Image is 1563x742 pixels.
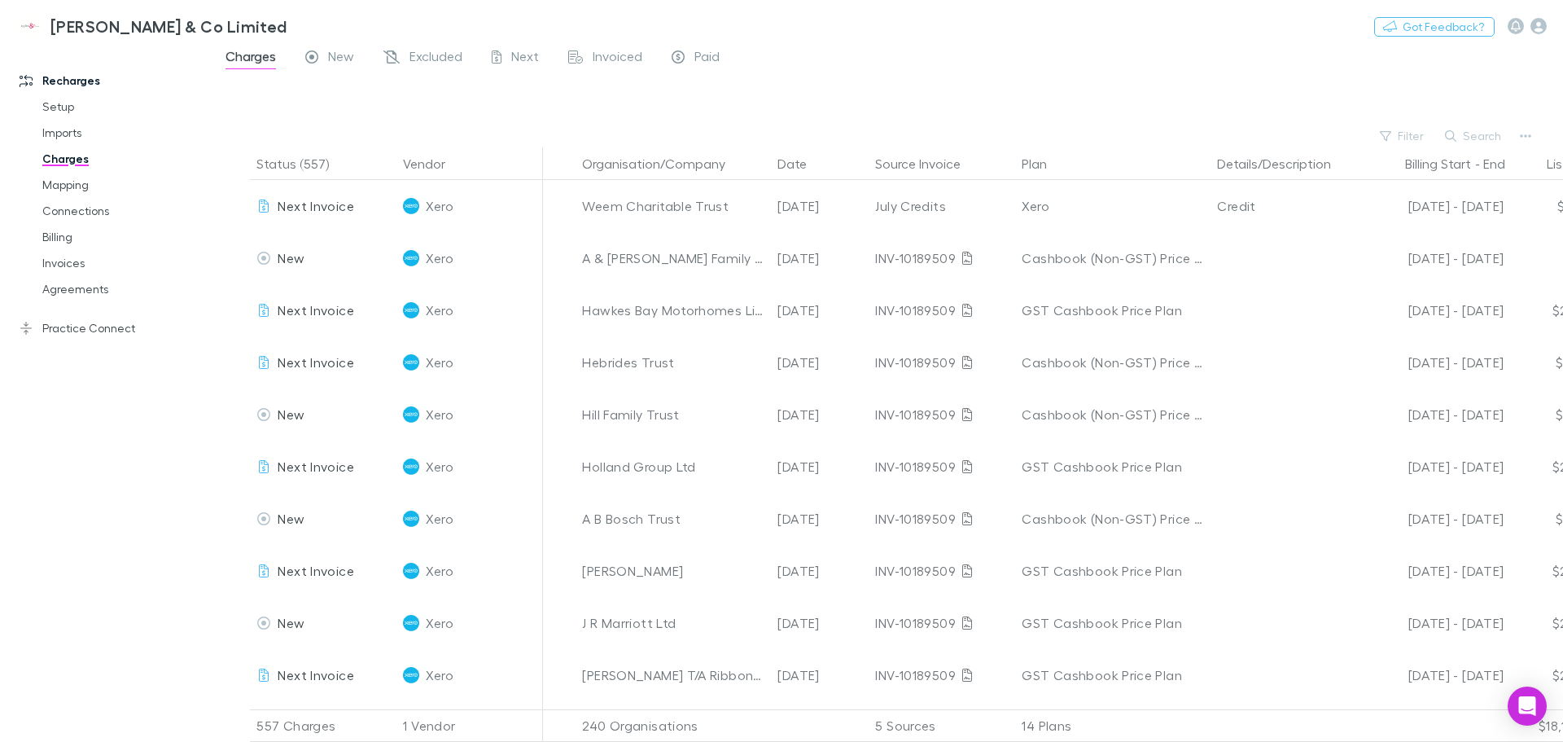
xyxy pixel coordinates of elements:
[403,459,419,475] img: Xero's Logo
[582,232,764,284] div: A & [PERSON_NAME] Family Trust
[875,389,1009,441] div: INV-10189509
[1364,389,1504,441] div: [DATE] - [DATE]
[582,649,764,701] div: [PERSON_NAME] T/A Ribbonwood Cottages
[875,336,1009,389] div: INV-10189509
[1015,709,1211,742] div: 14 Plans
[278,459,353,474] span: Next Invoice
[771,441,869,493] div: [DATE]
[403,302,419,318] img: Xero's Logo
[1483,147,1505,180] button: End
[26,146,220,172] a: Charges
[869,709,1015,742] div: 5 Sources
[1022,597,1204,649] div: GST Cashbook Price Plan
[278,198,353,213] span: Next Invoice
[771,649,869,701] div: [DATE]
[1022,284,1204,336] div: GST Cashbook Price Plan
[409,48,462,69] span: Excluded
[278,354,353,370] span: Next Invoice
[1364,649,1504,701] div: [DATE] - [DATE]
[278,406,304,422] span: New
[1364,493,1504,545] div: [DATE] - [DATE]
[875,284,1009,336] div: INV-10189509
[26,250,220,276] a: Invoices
[403,667,419,683] img: Xero's Logo
[403,198,419,214] img: Xero's Logo
[771,493,869,545] div: [DATE]
[225,48,276,69] span: Charges
[328,48,354,69] span: New
[426,336,453,389] span: Xero
[771,284,869,336] div: [DATE]
[1022,389,1204,441] div: Cashbook (Non-GST) Price Plan
[576,709,771,742] div: 240 Organisations
[694,48,720,69] span: Paid
[1364,597,1504,649] div: [DATE] - [DATE]
[26,120,220,146] a: Imports
[396,709,543,742] div: 1 Vendor
[403,406,419,423] img: Xero's Logo
[403,511,419,527] img: Xero's Logo
[7,7,297,46] a: [PERSON_NAME] & Co Limited
[1022,232,1204,284] div: Cashbook (Non-GST) Price Plan
[403,354,419,371] img: Xero's Logo
[771,180,869,232] div: [DATE]
[426,545,453,597] span: Xero
[403,563,419,579] img: Xero's Logo
[403,615,419,631] img: Xero's Logo
[3,315,220,341] a: Practice Connect
[582,147,745,180] button: Organisation/Company
[426,232,453,284] span: Xero
[426,180,453,232] span: Xero
[26,94,220,120] a: Setup
[875,441,1009,493] div: INV-10189509
[771,389,869,441] div: [DATE]
[1372,126,1434,146] button: Filter
[403,250,419,266] img: Xero's Logo
[1364,336,1504,389] div: [DATE] - [DATE]
[1364,284,1504,336] div: [DATE] - [DATE]
[582,180,764,232] div: Weem Charitable Trust
[26,172,220,198] a: Mapping
[875,232,1009,284] div: INV-10189509
[1364,441,1504,493] div: [DATE] - [DATE]
[1405,147,1471,180] button: Billing Start
[582,284,764,336] div: Hawkes Bay Motorhomes Limited
[1508,687,1547,726] div: Open Intercom Messenger
[875,493,1009,545] div: INV-10189509
[278,563,353,578] span: Next Invoice
[875,147,980,180] button: Source Invoice
[1022,180,1204,232] div: Xero
[26,224,220,250] a: Billing
[582,336,764,389] div: Hebrides Trust
[1374,17,1495,37] button: Got Feedback?
[426,493,453,545] span: Xero
[582,545,764,597] div: [PERSON_NAME]
[426,389,453,441] span: Xero
[582,597,764,649] div: J R Marriott Ltd
[1022,545,1204,597] div: GST Cashbook Price Plan
[1364,147,1521,180] div: -
[1022,493,1204,545] div: Cashbook (Non-GST) Price Plan
[875,597,1009,649] div: INV-10189509
[278,667,353,683] span: Next Invoice
[426,441,453,493] span: Xero
[426,597,453,649] span: Xero
[1022,147,1066,180] button: Plan
[426,649,453,701] span: Xero
[278,615,304,630] span: New
[875,180,1009,232] div: July Credits
[250,709,396,742] div: 557 Charges
[50,16,287,36] h3: [PERSON_NAME] & Co Limited
[16,16,44,36] img: Epplett & Co Limited's Logo
[26,198,220,224] a: Connections
[1364,545,1504,597] div: [DATE] - [DATE]
[582,441,764,493] div: Holland Group Ltd
[1022,336,1204,389] div: Cashbook (Non-GST) Price Plan
[278,250,304,266] span: New
[1022,441,1204,493] div: GST Cashbook Price Plan
[1364,180,1504,232] div: [DATE] - [DATE]
[26,276,220,302] a: Agreements
[777,147,826,180] button: Date
[1217,180,1351,232] div: Credit
[1364,232,1504,284] div: [DATE] - [DATE]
